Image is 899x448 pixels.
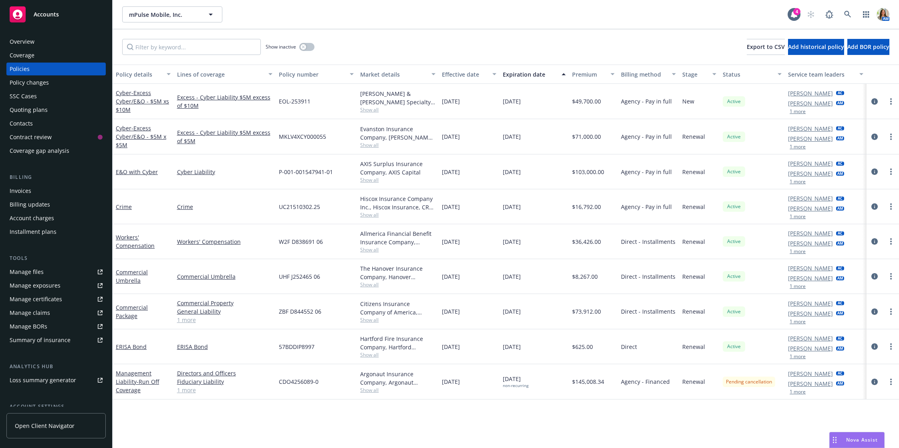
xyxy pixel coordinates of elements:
button: Add BOR policy [847,39,889,55]
a: Search [840,6,856,22]
a: more [886,342,896,351]
div: Premium [572,70,606,79]
button: Service team leaders [785,65,866,84]
span: Renewal [682,168,705,176]
span: Direct - Installments [621,272,675,281]
span: [DATE] [442,343,460,351]
a: circleInformation [870,97,879,106]
button: Market details [357,65,438,84]
div: Argonaut Insurance Company, Argonaut Insurance Company (Argo) [360,370,435,387]
span: Show all [360,281,435,288]
span: $49,700.00 [572,97,601,105]
div: AXIS Surplus Insurance Company, AXIS Capital [360,160,435,176]
span: - Run Off Coverage [116,378,159,394]
button: Policy details [113,65,174,84]
a: more [886,272,896,281]
span: Renewal [682,203,705,211]
a: ERISA Bond [116,343,147,351]
a: Account charges [6,212,106,225]
a: Coverage [6,49,106,62]
span: [DATE] [503,168,521,176]
span: Show all [360,246,435,253]
button: 1 more [790,179,806,184]
div: Effective date [442,70,488,79]
span: Renewal [682,343,705,351]
a: SSC Cases [6,90,106,103]
a: Loss summary generator [6,374,106,387]
span: Direct - Installments [621,237,675,246]
button: mPulse Mobile, Inc. [122,6,222,22]
a: circleInformation [870,307,879,316]
span: Show all [360,142,435,148]
button: Stage [679,65,720,84]
span: $73,912.00 [572,307,601,316]
span: 57BDDIP8997 [279,343,314,351]
span: Pending cancellation [726,378,772,385]
div: Policies [10,63,30,75]
span: Accounts [34,11,59,18]
a: [PERSON_NAME] [788,379,833,388]
a: Cyber [116,89,169,114]
span: [DATE] [442,168,460,176]
a: Policies [6,63,106,75]
div: Account charges [10,212,54,225]
span: Active [726,273,742,280]
span: $71,000.00 [572,132,601,141]
span: $36,426.00 [572,237,601,246]
div: non-recurring [503,383,528,388]
span: Show all [360,176,435,183]
div: Hiscox Insurance Company Inc., Hiscox Insurance, CRC Group [360,195,435,211]
div: The Hanover Insurance Company, Hanover Insurance Group [360,264,435,281]
span: Active [726,238,742,245]
div: Market details [360,70,426,79]
a: [PERSON_NAME] [788,264,833,272]
a: Switch app [858,6,874,22]
a: more [886,97,896,106]
span: [DATE] [442,97,460,105]
a: circleInformation [870,167,879,176]
div: Manage exposures [10,279,60,292]
span: Agency - Pay in full [621,168,672,176]
span: [DATE] [442,377,460,386]
span: [DATE] [503,307,521,316]
a: circleInformation [870,377,879,387]
a: Contacts [6,117,106,130]
a: Policy changes [6,76,106,89]
a: more [886,202,896,211]
a: Excess - Cyber Liability $5M excess of $5M [177,128,272,145]
span: [DATE] [442,307,460,316]
button: 1 more [790,109,806,114]
span: [DATE] [503,343,521,351]
img: photo [877,8,889,21]
a: Commercial Umbrella [116,268,148,284]
div: Lines of coverage [177,70,264,79]
span: Show all [360,106,435,113]
a: Commercial Property [177,299,272,307]
div: 4 [793,8,800,15]
span: [DATE] [503,132,521,141]
span: mPulse Mobile, Inc. [129,10,198,19]
span: Add historical policy [788,43,844,51]
a: [PERSON_NAME] [788,134,833,143]
span: Agency - Pay in full [621,97,672,105]
a: circleInformation [870,342,879,351]
a: Crime [116,203,132,211]
button: 1 more [790,214,806,219]
span: Show all [360,351,435,358]
a: Cyber [116,124,166,149]
div: Summary of insurance [10,334,71,347]
span: P-001-001547941-01 [279,168,333,176]
div: Analytics hub [6,363,106,371]
span: Active [726,343,742,350]
button: 1 more [790,354,806,359]
div: Coverage [10,49,34,62]
span: Show all [360,387,435,393]
a: more [886,307,896,316]
a: circleInformation [870,272,879,281]
button: Effective date [439,65,500,84]
span: UC21510302.25 [279,203,320,211]
span: CDO4256089-0 [279,377,318,386]
a: more [886,132,896,142]
div: Contract review [10,131,52,144]
span: [DATE] [503,237,521,246]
